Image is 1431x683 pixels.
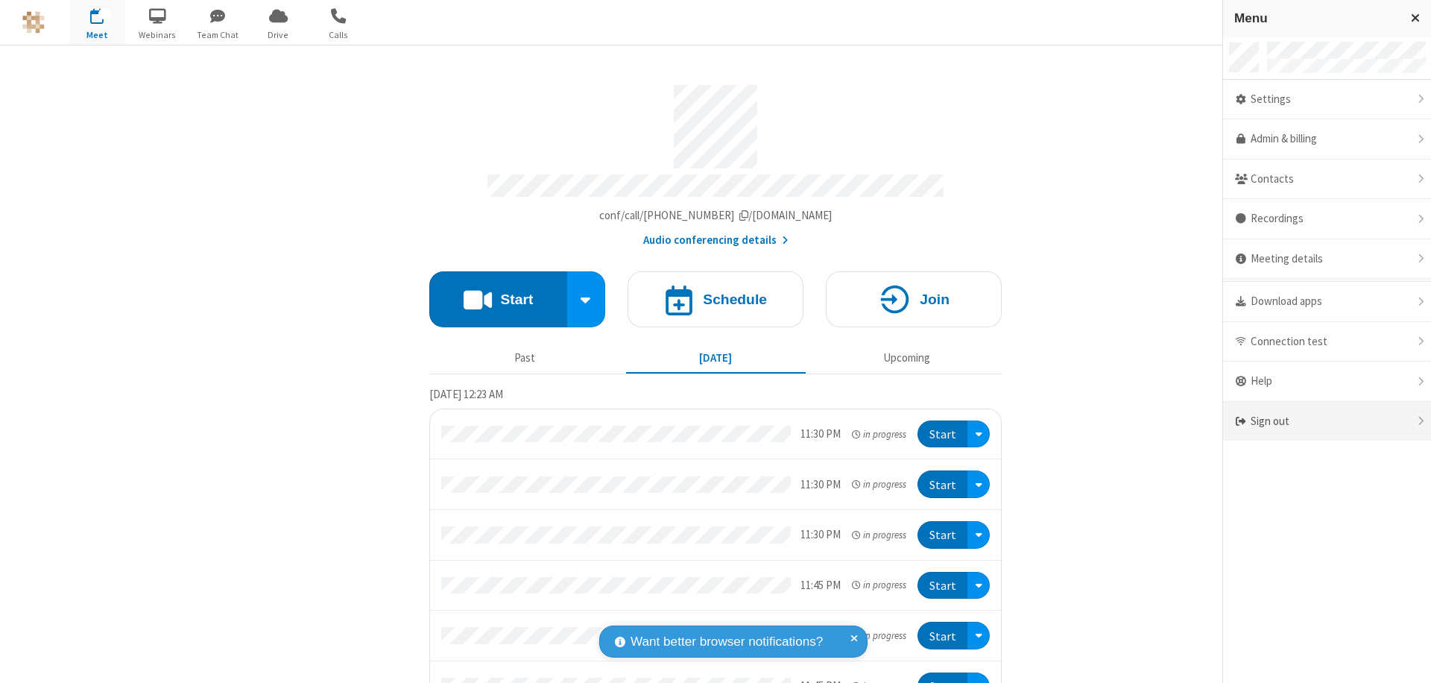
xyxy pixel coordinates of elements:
[1223,322,1431,362] div: Connection test
[917,521,967,549] button: Start
[800,577,841,594] div: 11:45 PM
[920,292,950,306] h4: Join
[1223,160,1431,200] div: Contacts
[967,470,990,498] div: Open menu
[967,572,990,599] div: Open menu
[852,578,906,592] em: in progress
[69,28,125,42] span: Meet
[1223,402,1431,441] div: Sign out
[703,292,767,306] h4: Schedule
[567,271,606,327] div: Start conference options
[967,421,990,448] div: Open menu
[130,28,186,42] span: Webinars
[311,28,367,42] span: Calls
[1223,80,1431,120] div: Settings
[800,526,841,544] div: 11:30 PM
[1223,282,1431,322] div: Download apps
[852,629,906,643] em: in progress
[917,572,967,599] button: Start
[22,11,45,34] img: QA Selenium DO NOT DELETE OR CHANGE
[190,28,246,42] span: Team Chat
[628,271,803,327] button: Schedule
[852,427,906,441] em: in progress
[1223,199,1431,239] div: Recordings
[429,74,1002,249] section: Account details
[1223,362,1431,402] div: Help
[599,208,833,222] span: Copy my meeting room link
[967,622,990,649] div: Open menu
[800,426,841,443] div: 11:30 PM
[643,232,789,249] button: Audio conferencing details
[250,28,306,42] span: Drive
[1223,119,1431,160] a: Admin & billing
[852,477,906,491] em: in progress
[500,292,533,306] h4: Start
[967,521,990,549] div: Open menu
[631,632,823,652] span: Want better browser notifications?
[800,476,841,494] div: 11:30 PM
[917,421,967,448] button: Start
[98,8,112,19] div: 29
[626,344,806,372] button: [DATE]
[599,207,833,224] button: Copy my meeting room linkCopy my meeting room link
[429,387,503,401] span: [DATE] 12:23 AM
[1223,239,1431,280] div: Meeting details
[917,622,967,649] button: Start
[826,271,1002,327] button: Join
[817,344,996,372] button: Upcoming
[435,344,615,372] button: Past
[429,271,567,327] button: Start
[1234,11,1397,25] h3: Menu
[917,470,967,498] button: Start
[852,528,906,542] em: in progress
